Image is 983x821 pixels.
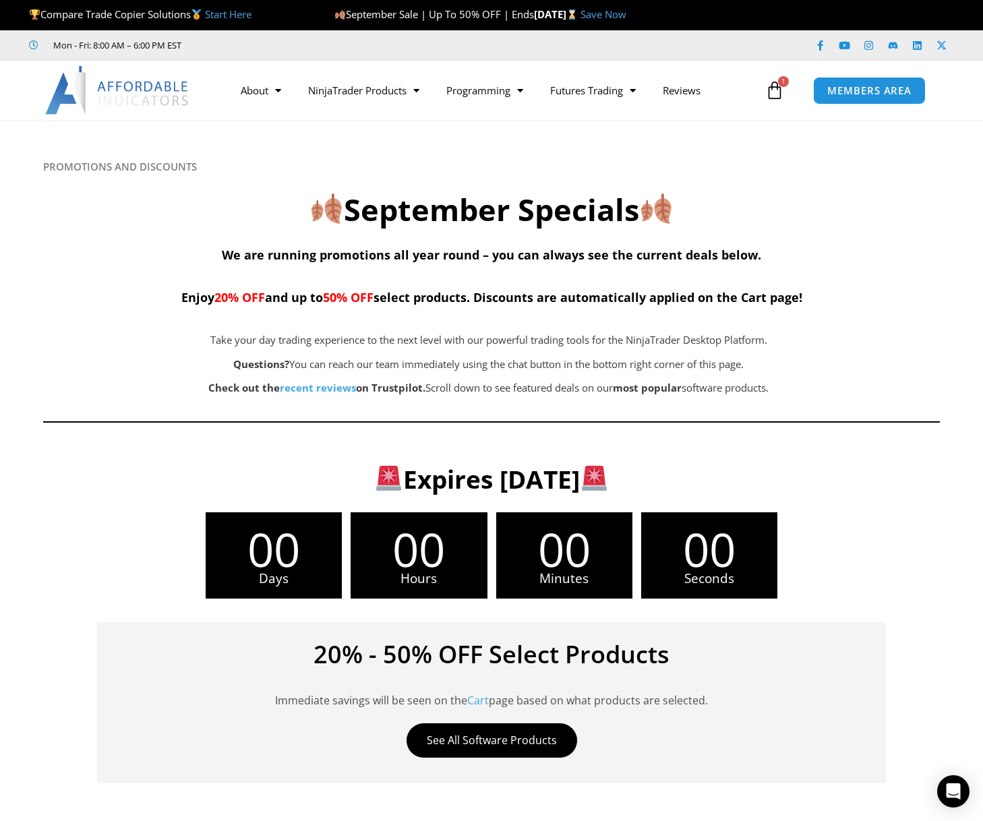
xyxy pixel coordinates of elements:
[43,160,940,173] h6: PROMOTIONS AND DISCOUNTS
[29,7,251,21] span: Compare Trade Copier Solutions
[280,381,356,394] a: recent reviews
[567,9,577,20] img: ⌛
[582,466,607,491] img: 🚨
[200,38,403,52] iframe: Customer reviews powered by Trustpilot
[613,381,682,394] b: most popular
[222,247,761,263] span: We are running promotions all year round – you can always see the current deals below.
[467,693,489,708] a: Cart
[214,289,265,305] span: 20% OFF
[181,289,802,305] span: Enjoy and up to select products. Discounts are automatically applied on the Cart page!
[641,193,672,224] img: 🍂
[496,572,632,585] span: Minutes
[111,379,867,398] p: Scroll down to see featured deals on our software products.
[30,9,40,20] img: 🏆
[649,75,714,106] a: Reviews
[117,673,866,710] p: Immediate savings will be seen on the page based on what products are selected.
[206,572,342,585] span: Days
[65,463,918,495] h3: Expires [DATE]
[745,71,804,110] a: 1
[227,75,762,106] nav: Menu
[206,526,342,572] span: 00
[580,7,626,21] a: Save Now
[43,190,940,230] h2: September Specials
[778,76,789,87] span: 1
[227,75,295,106] a: About
[335,9,345,20] img: 🍂
[45,66,190,115] img: LogoAI | Affordable Indicators – NinjaTrader
[537,75,649,106] a: Futures Trading
[641,572,777,585] span: Seconds
[534,7,580,21] strong: [DATE]
[641,526,777,572] span: 00
[117,642,866,667] h4: 20% - 50% OFF Select Products
[323,289,374,305] span: 50% OFF
[233,357,289,371] strong: Questions?
[813,77,926,104] a: MEMBERS AREA
[191,9,202,20] img: 🥇
[433,75,537,106] a: Programming
[111,355,867,374] p: You can reach our team immediately using the chat button in the bottom right corner of this page.
[351,526,487,572] span: 00
[351,572,487,585] span: Hours
[311,193,342,224] img: 🍂
[208,381,425,394] strong: Check out the on Trustpilot.
[210,333,767,346] span: Take your day trading experience to the next level with our powerful trading tools for the NinjaT...
[827,86,912,96] span: MEMBERS AREA
[334,7,534,21] span: September Sale | Up To 50% OFF | Ends
[295,75,433,106] a: NinjaTrader Products
[50,37,181,53] span: Mon - Fri: 8:00 AM – 6:00 PM EST
[937,775,970,808] div: Open Intercom Messenger
[407,723,577,758] a: See All Software Products
[376,466,401,491] img: 🚨
[205,7,251,21] a: Start Here
[496,526,632,572] span: 00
